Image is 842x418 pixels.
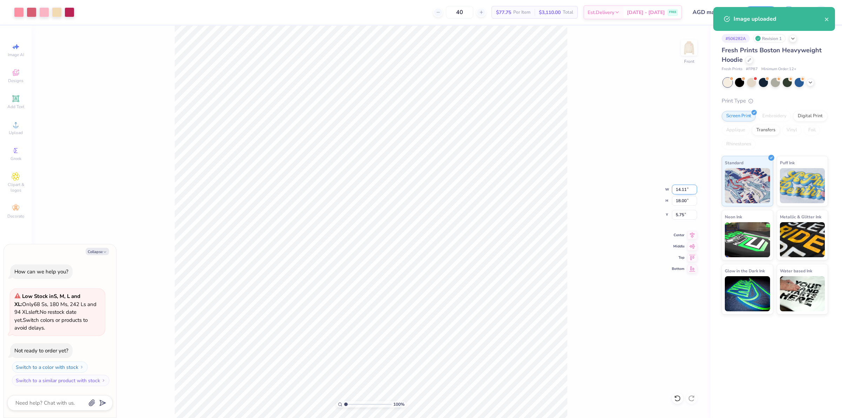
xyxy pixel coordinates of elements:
[7,213,24,219] span: Decorate
[725,168,770,203] img: Standard
[725,213,742,220] span: Neon Ink
[4,182,28,193] span: Clipart & logos
[780,168,825,203] img: Puff Ink
[672,266,684,271] span: Bottom
[80,365,84,369] img: Switch to a color with stock
[793,111,827,121] div: Digital Print
[722,139,756,150] div: Rhinestones
[734,15,824,23] div: Image uploaded
[12,361,88,373] button: Switch to a color with stock
[687,5,739,19] input: Untitled Design
[780,222,825,257] img: Metallic & Glitter Ink
[101,378,106,383] img: Switch to a similar product with stock
[824,15,829,23] button: close
[513,9,530,16] span: Per Item
[684,58,694,65] div: Front
[752,125,780,135] div: Transfers
[782,125,802,135] div: Vinyl
[14,347,68,354] div: Not ready to order yet?
[780,276,825,311] img: Water based Ink
[682,41,696,55] img: Front
[780,213,821,220] span: Metallic & Glitter Ink
[758,111,791,121] div: Embroidery
[725,222,770,257] img: Neon Ink
[11,156,21,161] span: Greek
[539,9,561,16] span: $3,110.00
[725,276,770,311] img: Glow in the Dark Ink
[746,66,758,72] span: # FP87
[722,34,750,43] div: # 506282A
[780,267,812,274] span: Water based Ink
[86,248,109,255] button: Collapse
[393,401,405,407] span: 100 %
[722,97,828,105] div: Print Type
[446,6,473,19] input: – –
[722,111,756,121] div: Screen Print
[753,34,786,43] div: Revision 1
[672,233,684,238] span: Center
[8,78,24,84] span: Designs
[672,244,684,249] span: Middle
[563,9,573,16] span: Total
[14,293,96,331] span: Only 68 Ss, 180 Ms, 242 Ls and 94 XLs left. Switch colors or products to avoid delays.
[9,130,23,135] span: Upload
[496,9,511,16] span: $77.75
[722,125,750,135] div: Applique
[14,293,80,308] strong: Low Stock in S, M, L and XL :
[8,52,24,58] span: Image AI
[7,104,24,110] span: Add Text
[672,255,684,260] span: Top
[804,125,820,135] div: Foil
[12,375,109,386] button: Switch to a similar product with stock
[722,46,822,64] span: Fresh Prints Boston Heavyweight Hoodie
[14,308,76,324] span: No restock date yet.
[669,10,676,15] span: FREE
[780,159,795,166] span: Puff Ink
[14,268,68,275] div: How can we help you?
[761,66,796,72] span: Minimum Order: 12 +
[725,159,743,166] span: Standard
[722,66,742,72] span: Fresh Prints
[588,9,614,16] span: Est. Delivery
[725,267,765,274] span: Glow in the Dark Ink
[627,9,665,16] span: [DATE] - [DATE]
